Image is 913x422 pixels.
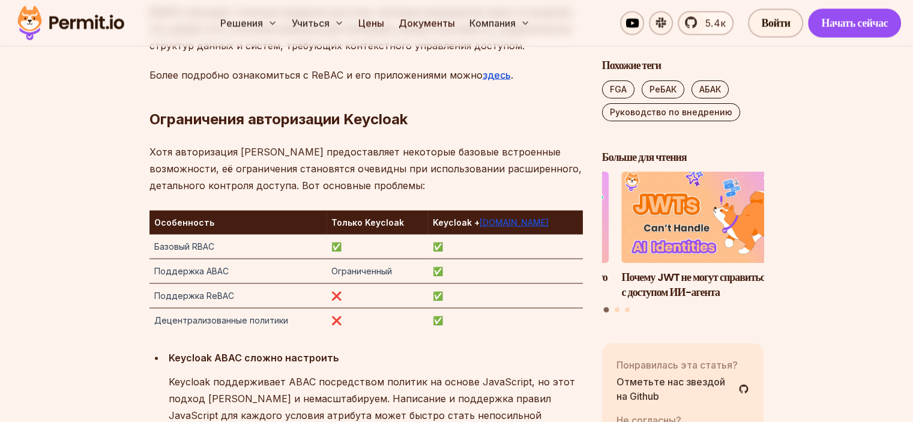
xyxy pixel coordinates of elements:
font: ✅ [433,290,443,300]
font: Цены [358,17,384,29]
li: 3 из 3 [447,172,609,300]
font: Начать сейчас [821,15,888,30]
img: Реализация многопользовательского RBAC в Nuxt.js [447,172,609,263]
font: РеБАК [649,83,676,94]
font: Почему JWT не могут справиться с доступом ИИ-агента [622,269,770,299]
font: Больше для чтения [602,149,687,164]
a: Почему JWT не могут справиться с доступом ИИ-агентаПочему JWT не могут справиться с доступом ИИ-а... [622,172,784,300]
font: Keycloak + [433,217,480,227]
font: Более подробно ознакомиться с ReBAC и его приложениями можно [149,68,483,80]
button: Решения [215,11,282,35]
img: Почему JWT не могут справиться с доступом ИИ-агента [622,172,784,263]
img: Логотип разрешения [12,2,130,43]
font: ❌ [331,290,342,300]
a: Отметьте нас звездой на Github [616,374,750,403]
font: Ограниченный [331,265,392,276]
font: Войти [761,15,790,30]
font: Децентрализованные политики [154,315,288,325]
li: 1 из 3 [622,172,784,300]
button: Учиться [287,11,349,35]
font: Ограничения авторизации Keycloak [149,110,408,127]
font: Реализация многопользовательского RBAC в Nuxt.js [447,269,607,299]
font: 5.4к [705,17,725,29]
button: Компания [465,11,535,35]
font: ✅ [331,241,342,251]
a: 5.4к [678,11,734,35]
button: Перейти к слайду 3 [625,307,630,312]
font: Только Keycloak [331,217,404,227]
font: Особенность [154,217,214,227]
font: Документы [399,17,455,29]
a: Документы [394,11,460,35]
font: Похожие теги [602,57,661,72]
font: Поддержка ABAC [154,265,229,276]
font: FGA [610,83,627,94]
a: Руководство по внедрению [602,103,740,121]
a: РеБАК [642,80,684,98]
font: Компания [469,17,516,29]
font: ✅ [433,315,443,325]
font: Учиться [292,17,330,29]
font: . [511,68,513,80]
font: Руководство по внедрению [610,106,732,116]
button: Перейти к слайду 2 [615,307,619,312]
font: Решения [220,17,263,29]
font: ❌ [331,315,342,325]
font: Базовый RBAC [154,241,214,251]
button: Перейти к слайду 1 [604,307,609,312]
a: АБАК [692,80,729,98]
font: АБАК [699,83,721,94]
font: Хотя авторизация [PERSON_NAME] предоставляет некоторые базовые встроенные возможности, её огранич... [149,145,582,191]
a: здесь [483,68,511,80]
div: Посты [602,172,764,314]
font: Поддержка ReBAC [154,290,234,300]
a: FGA [602,80,634,98]
font: Keycloak ABAC сложно настроить [169,351,339,363]
font: Понравилась эта статья? [616,358,738,370]
font: ✅ [433,241,443,251]
a: Войти [748,8,803,37]
font: ✅ [433,265,443,276]
a: Начать сейчас [808,8,901,37]
a: [DOMAIN_NAME] [480,217,549,227]
a: Цены [354,11,389,35]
